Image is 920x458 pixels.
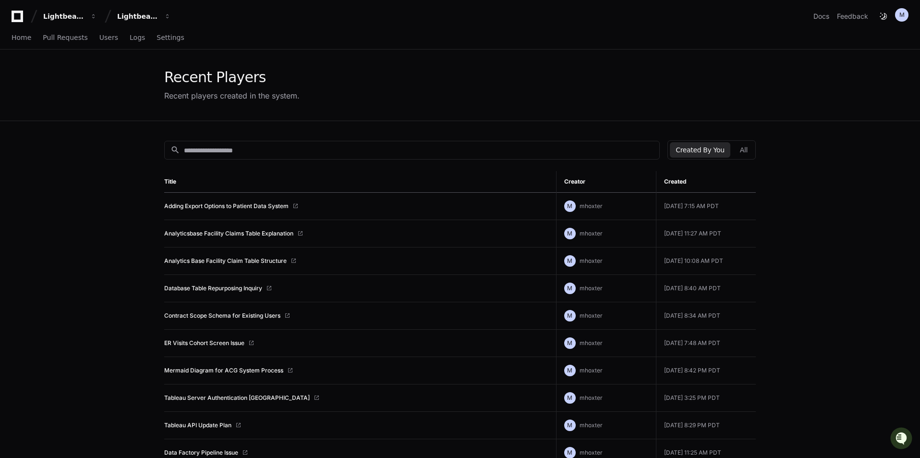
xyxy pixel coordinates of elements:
[43,27,87,49] a: Pull Requests
[85,129,105,136] span: [DATE]
[80,129,83,136] span: •
[85,155,105,162] span: [DATE]
[39,8,101,25] button: Lightbeam Health
[567,202,572,210] h1: M
[164,394,310,402] a: Tableau Server Authentication [GEOGRAPHIC_DATA]
[80,155,83,162] span: •
[30,129,78,136] span: [PERSON_NAME]
[99,27,118,49] a: Users
[164,257,287,265] a: Analytics Base Facility Claim Table Structure
[163,74,175,86] button: Start new chat
[164,421,231,429] a: Tableau API Update Plan
[68,176,116,184] a: Powered byPylon
[899,11,905,19] h1: M
[157,27,184,49] a: Settings
[580,202,603,210] span: mhoxter
[117,12,158,21] div: Lightbeam Health Solutions
[670,142,730,158] button: Created By You
[43,35,87,40] span: Pull Requests
[580,285,603,292] span: mhoxter
[164,312,280,320] a: Contract Scope Schema for Existing Users
[164,285,262,292] a: Database Table Repurposing Inquiry
[164,339,244,347] a: ER Visits Cohort Screen Issue
[580,449,603,456] span: mhoxter
[580,421,603,429] span: mhoxter
[10,38,175,54] div: Welcome
[580,339,603,347] span: mhoxter
[12,27,31,49] a: Home
[656,330,756,357] td: [DATE] 7:48 AM PDT
[734,142,753,158] button: All
[580,367,603,374] span: mhoxter
[10,120,25,142] img: Robert Klasen
[99,35,118,40] span: Users
[889,426,915,452] iframe: Open customer support
[113,8,175,25] button: Lightbeam Health Solutions
[895,8,908,22] button: M
[656,302,756,330] td: [DATE] 8:34 AM PDT
[567,367,572,374] h1: M
[43,72,157,81] div: Start new chat
[19,155,27,163] img: 1756235613930-3d25f9e4-fa56-45dd-b3ad-e072dfbd1548
[656,412,756,439] td: [DATE] 8:29 PM PDT
[656,275,756,302] td: [DATE] 8:40 AM PDT
[43,12,85,21] div: Lightbeam Health
[130,35,145,40] span: Logs
[656,248,756,275] td: [DATE] 10:08 AM PDT
[567,449,572,457] h1: M
[656,220,756,248] td: [DATE] 11:27 AM PDT
[813,12,829,21] a: Docs
[10,10,29,29] img: PlayerZero
[164,171,556,193] th: Title
[837,12,868,21] button: Feedback
[567,339,572,347] h1: M
[656,193,756,220] td: [DATE] 7:15 AM PDT
[20,72,37,89] img: 8294786374016_798e290d9caffa94fd1d_72.jpg
[164,90,300,101] div: Recent players created in the system.
[130,27,145,49] a: Logs
[164,202,289,210] a: Adding Export Options to Patient Data System
[30,155,78,162] span: [PERSON_NAME]
[19,129,27,137] img: 1756235613930-3d25f9e4-fa56-45dd-b3ad-e072dfbd1548
[12,35,31,40] span: Home
[567,312,572,320] h1: M
[164,230,293,237] a: Analyticsbase Facility Claims Table Explanation
[567,394,572,402] h1: M
[580,230,603,237] span: mhoxter
[567,421,572,429] h1: M
[43,81,150,89] div: We're offline, but we'll be back soon!
[656,384,756,412] td: [DATE] 3:25 PM PDT
[556,171,656,193] th: Creator
[580,394,603,401] span: mhoxter
[170,145,180,155] mat-icon: search
[580,312,603,319] span: mhoxter
[567,257,572,265] h1: M
[96,176,116,184] span: Pylon
[164,69,300,86] div: Recent Players
[567,285,572,292] h1: M
[567,230,572,237] h1: M
[580,257,603,264] span: mhoxter
[164,367,283,374] a: Mermaid Diagram for ACG System Process
[157,35,184,40] span: Settings
[164,449,238,457] a: Data Factory Pipeline Issue
[10,146,25,161] img: Matt Kasner
[10,72,27,89] img: 1756235613930-3d25f9e4-fa56-45dd-b3ad-e072dfbd1548
[149,103,175,114] button: See all
[10,105,64,112] div: Past conversations
[656,171,756,193] th: Created
[656,357,756,384] td: [DATE] 8:42 PM PDT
